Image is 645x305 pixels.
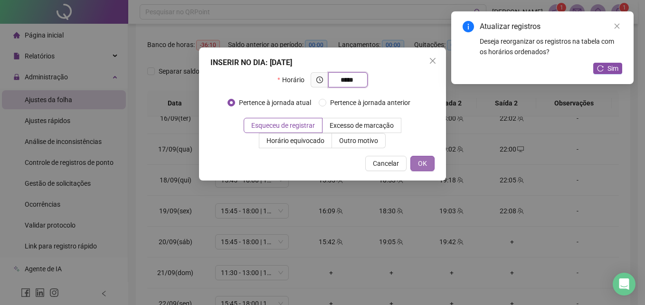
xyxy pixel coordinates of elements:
span: OK [418,158,427,169]
div: Open Intercom Messenger [613,273,636,295]
span: info-circle [463,21,474,32]
span: Excesso de marcação [330,122,394,129]
div: INSERIR NO DIA : [DATE] [210,57,435,68]
span: Outro motivo [339,137,378,144]
button: Cancelar [365,156,407,171]
span: Horário equivocado [266,137,324,144]
div: Deseja reorganizar os registros na tabela com os horários ordenados? [480,36,622,57]
span: clock-circle [316,76,323,83]
div: Atualizar registros [480,21,622,32]
button: Close [425,53,440,68]
span: close [429,57,436,65]
button: Sim [593,63,622,74]
a: Close [612,21,622,31]
span: reload [597,65,604,72]
span: Sim [607,63,618,74]
span: Esqueceu de registrar [251,122,315,129]
span: Pertence à jornada atual [235,97,315,108]
span: Pertence à jornada anterior [326,97,414,108]
span: Cancelar [373,158,399,169]
label: Horário [277,72,310,87]
span: close [614,23,620,29]
button: OK [410,156,435,171]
